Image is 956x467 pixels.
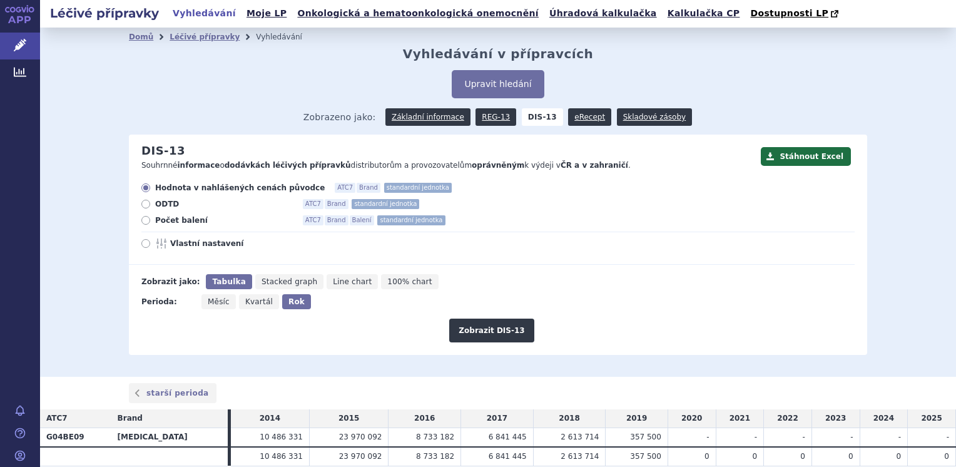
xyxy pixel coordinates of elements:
td: 2017 [461,409,534,428]
span: Zobrazeno jako: [303,108,376,126]
strong: DIS-13 [522,108,563,126]
span: 357 500 [630,452,661,461]
a: Úhradová kalkulačka [546,5,661,22]
td: 2015 [309,409,388,428]
p: Souhrnné o distributorům a provozovatelům k výdeji v . [141,160,755,171]
span: Balení [350,215,374,225]
span: Rok [288,297,305,306]
h2: Vyhledávání v přípravcích [403,46,594,61]
a: Onkologická a hematoonkologická onemocnění [293,5,542,22]
span: Hodnota v nahlášených cenách původce [155,183,325,193]
a: eRecept [568,108,611,126]
span: 2 613 714 [561,433,599,441]
span: Stacked graph [262,277,317,286]
td: 2022 [764,409,812,428]
div: Perioda: [141,294,195,309]
span: 10 486 331 [260,452,303,461]
a: Kalkulačka CP [664,5,744,22]
span: 100% chart [387,277,432,286]
span: 23 970 092 [339,433,382,441]
span: Brand [325,199,348,209]
span: Vlastní nastavení [170,239,308,249]
li: Vyhledávání [256,28,318,46]
span: Line chart [333,277,372,286]
a: Základní informace [385,108,470,126]
span: 0 [800,452,805,461]
td: 2014 [231,409,310,428]
th: [MEDICAL_DATA] [111,428,228,447]
span: 6 841 445 [489,452,527,461]
button: Zobrazit DIS-13 [449,319,534,342]
button: Upravit hledání [452,70,544,98]
span: 0 [848,452,853,461]
h2: Léčivé přípravky [40,4,169,22]
td: 2025 [908,409,956,428]
strong: oprávněným [472,161,524,170]
span: standardní jednotka [377,215,445,225]
a: starší perioda [129,383,216,403]
a: Vyhledávání [169,5,240,22]
td: 2024 [860,409,908,428]
span: ODTD [155,199,293,209]
span: Brand [357,183,380,193]
span: 0 [944,452,949,461]
span: standardní jednotka [384,183,452,193]
a: Skladové zásoby [617,108,692,126]
span: 10 486 331 [260,433,303,441]
span: ATC7 [46,414,68,423]
span: Brand [325,215,348,225]
strong: informace [178,161,220,170]
td: 2016 [389,409,461,428]
span: 8 733 182 [416,433,454,441]
td: 2019 [606,409,668,428]
span: 2 613 714 [561,452,599,461]
span: 8 733 182 [416,452,454,461]
span: 0 [897,452,902,461]
span: ATC7 [303,199,323,209]
td: 2018 [533,409,606,428]
td: 2023 [811,409,860,428]
span: 0 [704,452,709,461]
a: Léčivé přípravky [170,33,240,41]
strong: ČR a v zahraničí [561,161,628,170]
span: - [898,433,901,441]
span: ATC7 [303,215,323,225]
strong: dodávkách léčivých přípravků [225,161,351,170]
th: G04BE09 [40,428,111,447]
span: 6 841 445 [489,433,527,441]
div: Zobrazit jako: [141,274,200,289]
h2: DIS-13 [141,144,185,158]
span: ATC7 [335,183,355,193]
span: Počet balení [155,215,293,225]
span: - [706,433,709,441]
span: Kvartál [245,297,273,306]
span: - [947,433,949,441]
a: Domů [129,33,153,41]
span: - [803,433,805,441]
span: standardní jednotka [352,199,419,209]
span: Dostupnosti LP [750,8,828,18]
span: 357 500 [630,433,661,441]
td: 2020 [668,409,716,428]
span: Měsíc [208,297,230,306]
span: Tabulka [212,277,245,286]
span: 23 970 092 [339,452,382,461]
a: Moje LP [243,5,290,22]
a: REG-13 [475,108,516,126]
button: Stáhnout Excel [761,147,851,166]
span: - [850,433,853,441]
span: - [755,433,757,441]
td: 2021 [716,409,764,428]
span: 0 [753,452,758,461]
span: Brand [118,414,143,423]
a: Dostupnosti LP [746,5,845,23]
